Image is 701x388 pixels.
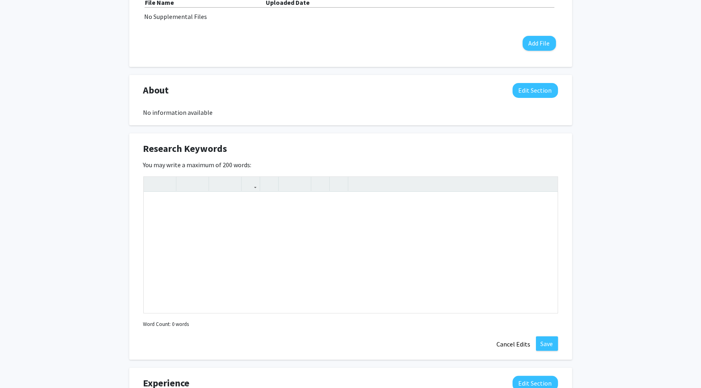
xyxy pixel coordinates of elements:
[145,12,557,21] div: No Supplemental Files
[178,177,192,191] button: Strong (Ctrl + B)
[143,83,169,98] span: About
[262,177,276,191] button: Insert Image
[513,83,558,98] button: Edit About
[192,177,207,191] button: Emphasis (Ctrl + I)
[281,177,295,191] button: Unordered list
[143,108,558,117] div: No information available
[523,36,556,51] button: Add File
[313,177,327,191] button: Remove format
[332,177,346,191] button: Insert horizontal rule
[211,177,225,191] button: Superscript
[143,320,189,328] small: Word Count: 0 words
[295,177,309,191] button: Ordered list
[225,177,239,191] button: Subscript
[143,160,252,170] label: You may write a maximum of 200 words:
[143,141,227,156] span: Research Keywords
[536,336,558,351] button: Save
[542,177,556,191] button: Fullscreen
[6,352,34,382] iframe: Chat
[244,177,258,191] button: Link
[492,336,536,352] button: Cancel Edits
[160,177,174,191] button: Redo (Ctrl + Y)
[146,177,160,191] button: Undo (Ctrl + Z)
[144,192,558,313] div: Note to users with screen readers: Please deactivate our accessibility plugin for this page as it...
